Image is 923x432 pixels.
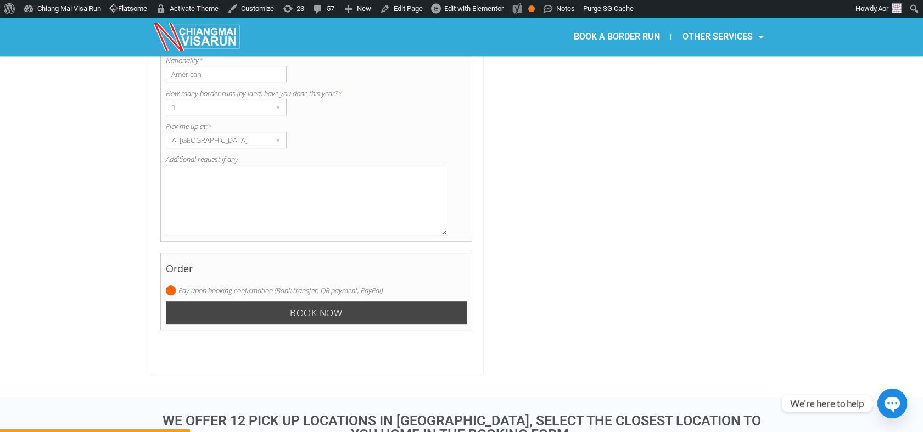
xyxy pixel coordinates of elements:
[271,132,286,148] div: ▾
[671,24,774,49] a: OTHER SERVICES
[166,257,467,285] h4: Order
[166,88,467,99] label: How many border runs (by land) have you done this year?
[271,99,286,115] div: ▾
[166,301,467,325] input: Book now
[166,132,265,148] div: A. [GEOGRAPHIC_DATA]
[878,4,888,13] span: Aor
[166,99,265,115] div: 1
[166,154,467,165] label: Additional request if any
[562,24,670,49] a: BOOK A BORDER RUN
[166,121,467,132] label: Pick me up at:
[444,4,504,13] span: Edit with Elementor
[528,5,535,12] div: OK
[166,55,467,66] label: Nationality
[461,24,774,49] nav: Menu
[166,285,467,296] label: Pay upon booking confirmation (Bank transfer, QR payment, PayPal)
